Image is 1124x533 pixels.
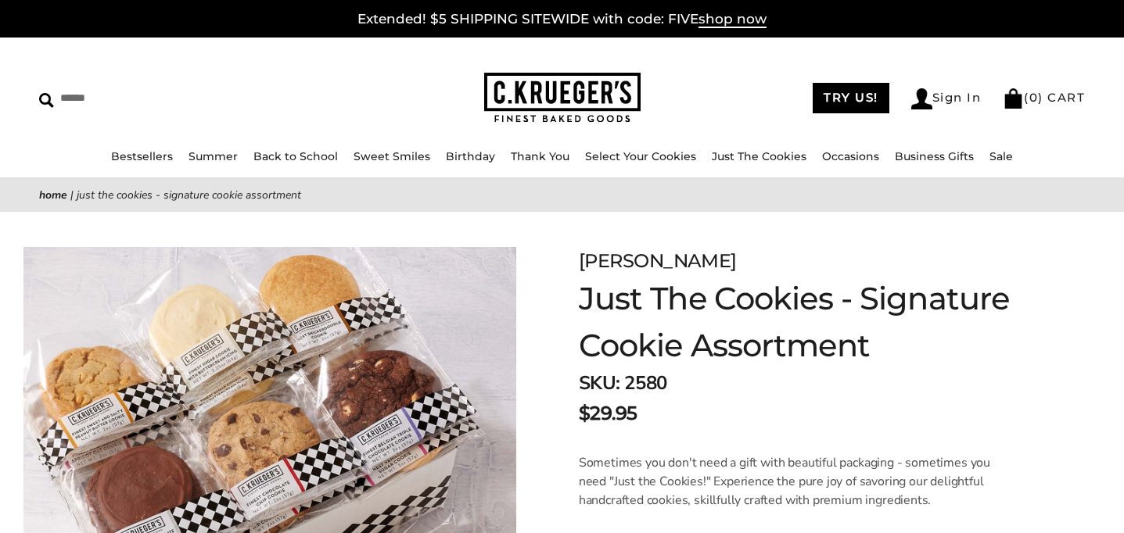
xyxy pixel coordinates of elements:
[1029,90,1039,105] span: 0
[698,11,767,28] span: shop now
[446,149,495,163] a: Birthday
[511,149,569,163] a: Thank You
[579,370,620,395] strong: SKU:
[624,370,666,395] span: 2580
[579,399,637,427] span: $29.95
[911,88,932,109] img: Account
[579,453,1007,510] p: Sometimes you don't need a gift with beautiful packaging - sometimes you need "Just the Cookies!"...
[579,275,1046,369] h1: Just The Cookies - Signature Cookie Assortment
[911,88,982,109] a: Sign In
[1003,90,1085,105] a: (0) CART
[354,149,430,163] a: Sweet Smiles
[39,93,54,108] img: Search
[189,149,238,163] a: Summer
[585,149,696,163] a: Select Your Cookies
[813,83,889,113] a: TRY US!
[77,188,301,202] span: Just The Cookies - Signature Cookie Assortment
[989,149,1013,163] a: Sale
[822,149,879,163] a: Occasions
[39,186,1085,204] nav: breadcrumbs
[484,73,641,123] img: C.KRUEGER'S
[357,11,767,28] a: Extended! $5 SHIPPING SITEWIDE with code: FIVEshop now
[39,86,285,110] input: Search
[579,247,1046,275] div: [PERSON_NAME]
[895,149,974,163] a: Business Gifts
[70,188,74,202] span: |
[39,188,67,202] a: Home
[712,149,806,163] a: Just The Cookies
[253,149,338,163] a: Back to School
[111,149,173,163] a: Bestsellers
[1003,88,1024,109] img: Bag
